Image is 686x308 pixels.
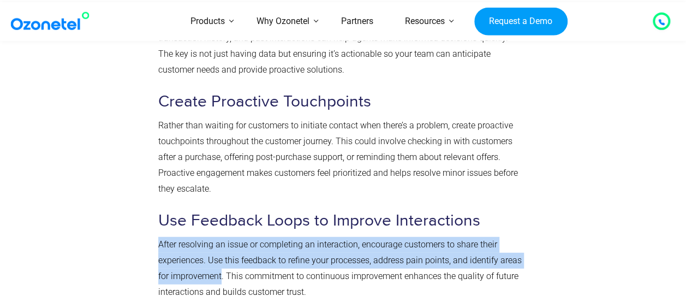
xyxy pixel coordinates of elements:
[158,210,524,232] h3: Use Feedback Loops to Improve Interactions
[158,118,524,197] p: Rather than waiting for customers to initiate contact when there’s a problem, create proactive to...
[158,237,524,300] p: After resolving an issue or completing an interaction, encourage customers to share their experie...
[389,2,461,41] a: Resources
[325,2,389,41] a: Partners
[158,91,524,112] h3: Create Proactive Touchpoints
[474,7,568,35] a: Request a Demo
[175,2,241,41] a: Products
[241,2,325,41] a: Why Ozonetel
